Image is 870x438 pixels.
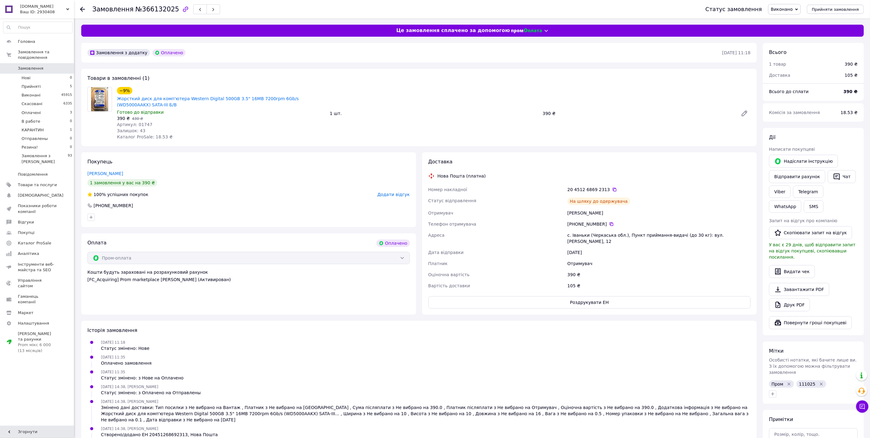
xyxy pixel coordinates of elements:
span: Прийняти замовлення [812,7,859,12]
a: Telegram [793,186,823,198]
time: [DATE] 11:18 [722,50,751,55]
span: Статус відправлення [428,198,476,203]
span: Доставка [769,73,790,78]
svg: Видалити мітку [819,382,824,387]
div: Нова Пошта (платна) [436,173,487,179]
div: [PHONE_NUMBER] [567,221,751,227]
span: 3 [70,110,72,116]
span: 18.53 ₴ [841,110,858,115]
div: −9% [117,87,132,94]
span: Відгуки [18,219,34,225]
span: Телефон отримувача [428,222,476,227]
span: 0 [70,136,72,141]
span: 430 ₴ [132,117,143,121]
a: Viber [769,186,791,198]
a: WhatsApp [769,200,801,213]
span: Оплата [87,240,106,246]
svg: Видалити мітку [787,382,792,387]
span: В работе [22,119,40,124]
div: Створено/додано ЕН 20451268692313, Нова Пошта [101,432,218,438]
span: Прийняті [22,84,41,89]
div: Ваш ID: 2930408 [20,9,74,15]
span: Це замовлення сплачено за допомогою [396,27,510,34]
button: Чат [828,170,856,183]
span: 6335 [63,101,72,107]
span: №366132025 [135,6,179,13]
span: Покупець [87,159,113,165]
span: Головна [18,39,35,44]
span: Отримувач [428,211,453,215]
span: Показники роботи компанії [18,203,57,214]
span: [DEMOGRAPHIC_DATA] [18,193,63,198]
input: Пошук [3,22,72,33]
span: Покупці [18,230,34,235]
div: Prom мікс 6 000 (13 місяців) [18,342,57,353]
div: Повернутися назад [80,6,85,12]
div: [DATE] [566,247,752,258]
span: Отправлены [22,136,48,141]
div: Статус змінено: з Нове на Оплачено [101,375,183,381]
div: Статус змінено: Нове [101,345,150,351]
span: Baton.ua [20,4,66,9]
span: Замовлення [92,6,134,13]
span: Каталог ProSale: 18.53 ₴ [117,134,173,139]
a: Завантажити PDF [769,283,829,296]
div: 390 ₴ [540,109,736,118]
a: [PERSON_NAME] [87,171,123,176]
img: Жорсткий диск для комп'ютера Western Digital 500GB 3.5" 16MB 7200rpm 6Gb/s (WD5000AAKX) SATA-III Б/В [91,87,108,111]
button: Чат з покупцем [856,400,868,413]
span: Налаштування [18,321,49,326]
button: SMS [804,200,824,213]
div: Замовлення з додатку [87,49,150,56]
span: Додати відгук [377,192,410,197]
span: 1 товар [769,62,786,67]
span: 45915 [61,92,72,98]
span: Історія замовлення [87,327,137,333]
button: Надіслати інструкцію [769,155,838,168]
span: Аналітика [18,251,39,256]
span: Замовлення [18,66,43,71]
span: 5 [70,84,72,89]
span: Оплачені [22,110,41,116]
b: 390 ₴ [844,89,858,94]
div: 20 4512 6869 2313 [567,186,751,193]
a: Друк PDF [769,298,810,311]
button: Повернути гроші покупцеві [769,316,852,329]
span: Всього до сплати [769,89,809,94]
div: Отримувач [566,258,752,269]
span: Замовлення з [PERSON_NAME] [22,153,68,164]
div: 105 ₴ [841,68,861,82]
div: 105 ₴ [566,280,752,291]
span: Примітки [769,416,793,422]
span: У вас є 29 днів, щоб відправити запит на відгук покупцеві, скопіювавши посилання. [769,242,856,260]
span: 0 [70,119,72,124]
span: 0 [70,145,72,150]
div: [PERSON_NAME] [566,207,752,219]
span: Пром [772,382,784,387]
div: 1 замовлення у вас на 390 ₴ [87,179,157,186]
span: Скасовані [22,101,42,107]
span: 100% [94,192,106,197]
span: Оціночна вартість [428,272,470,277]
span: [DATE] 11:18 [101,340,125,345]
span: Каталог ProSale [18,240,51,246]
span: 1 [70,127,72,133]
span: Всього [769,49,787,55]
span: Адреса [428,233,445,238]
span: Гаманець компанії [18,294,57,305]
span: 390 ₴ [117,116,130,121]
div: Оплачено [376,239,410,247]
div: [FC_Acquiring] Prom marketplace [PERSON_NAME] (Активирован) [87,276,410,283]
span: Замовлення та повідомлення [18,49,74,60]
span: Комісія за замовлення [769,110,820,115]
div: Кошти будуть зараховані на розрахунковий рахунок [87,269,410,283]
div: [PHONE_NUMBER] [93,203,134,209]
span: Товари та послуги [18,182,57,188]
span: Нові [22,75,30,81]
span: Маркет [18,310,34,316]
div: 1 шт. [327,109,540,118]
span: Мітки [769,348,784,354]
div: Статус замовлення [705,6,762,12]
span: Запит на відгук про компанію [769,218,837,223]
div: Оплачено замовлення [101,360,151,366]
